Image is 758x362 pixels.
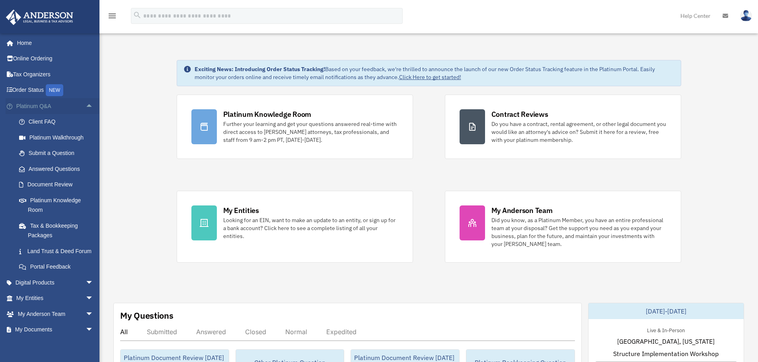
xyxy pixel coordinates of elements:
[4,10,76,25] img: Anderson Advisors Platinum Portal
[6,82,105,99] a: Order StatusNEW
[86,306,101,322] span: arrow_drop_down
[223,120,398,144] div: Further your learning and get your questions answered real-time with direct access to [PERSON_NAM...
[120,310,173,321] div: My Questions
[133,11,142,19] i: search
[6,306,105,322] a: My Anderson Teamarrow_drop_down
[120,328,128,336] div: All
[6,98,105,114] a: Platinum Q&Aarrow_drop_up
[491,216,666,248] div: Did you know, as a Platinum Member, you have an entire professional team at your disposal? Get th...
[11,161,105,177] a: Answered Questions
[11,130,105,145] a: Platinum Walkthrough
[86,290,101,307] span: arrow_drop_down
[11,243,105,259] a: Land Trust & Deed Forum
[491,205,553,215] div: My Anderson Team
[223,205,259,215] div: My Entities
[399,74,461,81] a: Click Here to get started!
[245,328,266,336] div: Closed
[740,10,752,21] img: User Pic
[147,328,177,336] div: Submitted
[445,95,681,159] a: Contract Reviews Do you have a contract, rental agreement, or other legal document you would like...
[86,322,101,338] span: arrow_drop_down
[6,275,105,290] a: Digital Productsarrow_drop_down
[285,328,307,336] div: Normal
[177,191,413,263] a: My Entities Looking for an EIN, want to make an update to an entity, or sign up for a bank accoun...
[11,114,105,130] a: Client FAQ
[196,328,226,336] div: Answered
[6,35,101,51] a: Home
[6,66,105,82] a: Tax Organizers
[6,51,105,67] a: Online Ordering
[6,322,105,338] a: My Documentsarrow_drop_down
[11,218,105,243] a: Tax & Bookkeeping Packages
[491,109,548,119] div: Contract Reviews
[195,65,674,81] div: Based on your feedback, we're thrilled to announce the launch of our new Order Status Tracking fe...
[11,145,105,161] a: Submit a Question
[326,328,357,336] div: Expedited
[6,290,105,306] a: My Entitiesarrow_drop_down
[613,349,719,358] span: Structure Implementation Workshop
[11,192,105,218] a: Platinum Knowledge Room
[86,98,101,114] span: arrow_drop_up
[223,216,398,240] div: Looking for an EIN, want to make an update to an entity, or sign up for a bank account? Click her...
[11,177,105,193] a: Document Review
[617,337,715,346] span: [GEOGRAPHIC_DATA], [US_STATE]
[107,11,117,21] i: menu
[195,66,325,73] strong: Exciting News: Introducing Order Status Tracking!
[445,191,681,263] a: My Anderson Team Did you know, as a Platinum Member, you have an entire professional team at your...
[223,109,312,119] div: Platinum Knowledge Room
[86,275,101,291] span: arrow_drop_down
[107,14,117,21] a: menu
[46,84,63,96] div: NEW
[588,303,744,319] div: [DATE]-[DATE]
[641,325,691,334] div: Live & In-Person
[11,259,105,275] a: Portal Feedback
[177,95,413,159] a: Platinum Knowledge Room Further your learning and get your questions answered real-time with dire...
[491,120,666,144] div: Do you have a contract, rental agreement, or other legal document you would like an attorney's ad...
